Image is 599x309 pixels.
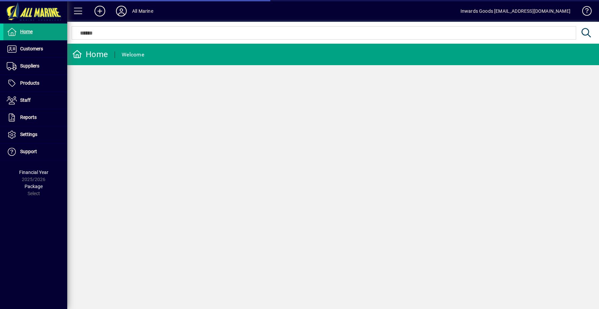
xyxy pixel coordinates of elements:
[461,6,570,16] div: Inwards Goods [EMAIL_ADDRESS][DOMAIN_NAME]
[3,126,67,143] a: Settings
[20,149,37,154] span: Support
[3,143,67,160] a: Support
[132,6,153,16] div: All Marine
[89,5,111,17] button: Add
[3,109,67,126] a: Reports
[19,170,48,175] span: Financial Year
[20,29,33,34] span: Home
[20,80,39,86] span: Products
[577,1,591,23] a: Knowledge Base
[20,132,37,137] span: Settings
[20,115,37,120] span: Reports
[20,97,31,103] span: Staff
[3,58,67,75] a: Suppliers
[111,5,132,17] button: Profile
[3,41,67,57] a: Customers
[20,46,43,51] span: Customers
[3,92,67,109] a: Staff
[20,63,39,69] span: Suppliers
[25,184,43,189] span: Package
[72,49,108,60] div: Home
[122,49,144,60] div: Welcome
[3,75,67,92] a: Products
